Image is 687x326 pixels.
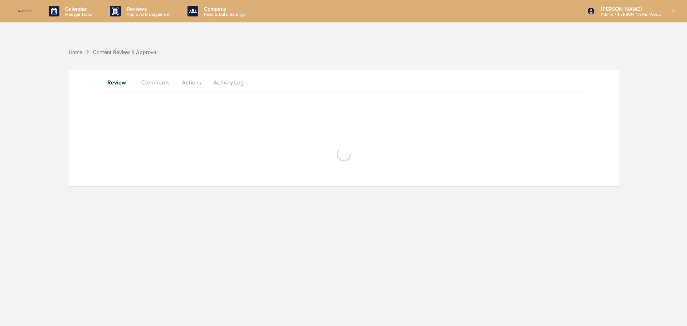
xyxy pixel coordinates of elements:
[103,74,136,91] button: Review
[208,74,249,91] button: Activity Log
[69,49,82,55] div: Home
[198,12,249,17] p: People, Data, Settings
[136,74,175,91] button: Comments
[93,49,157,55] div: Content Review & Approval
[198,6,249,12] p: Company
[121,6,173,12] p: Reviews
[121,12,173,17] p: Approval Management
[17,9,34,14] img: logo
[175,74,208,91] button: Actions
[59,6,96,12] p: Calendar
[103,74,584,91] div: secondary tabs example
[59,12,96,17] p: Manage Tasks
[595,12,662,17] p: Admin • [PERSON_NAME] Wealth
[595,6,662,12] p: [PERSON_NAME]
